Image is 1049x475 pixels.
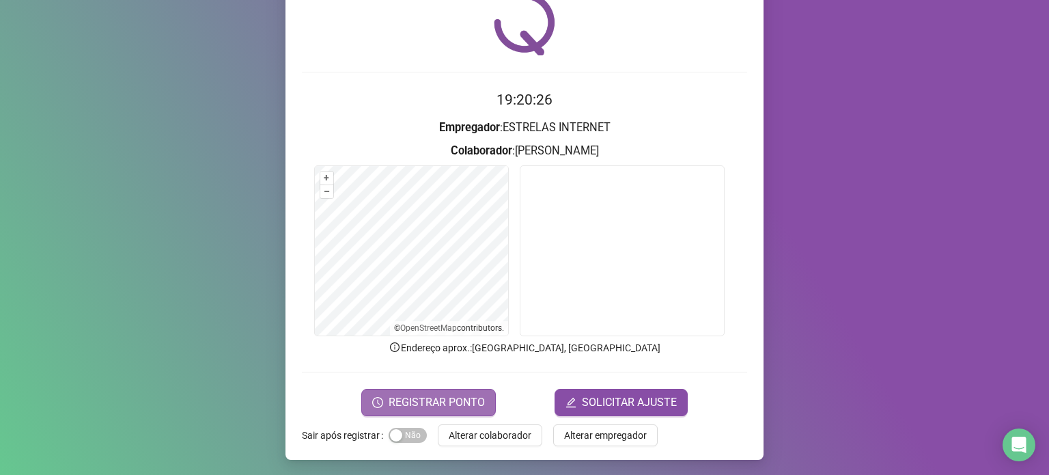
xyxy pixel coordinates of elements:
span: edit [565,397,576,408]
p: Endereço aprox. : [GEOGRAPHIC_DATA], [GEOGRAPHIC_DATA] [302,340,747,355]
strong: Empregador [439,121,500,134]
span: Alterar empregador [564,428,647,443]
li: © contributors. [394,323,504,333]
span: Alterar colaborador [449,428,531,443]
button: Alterar empregador [553,424,658,446]
div: Open Intercom Messenger [1003,429,1035,461]
span: clock-circle [372,397,383,408]
button: REGISTRAR PONTO [361,389,496,416]
button: – [320,185,333,198]
a: OpenStreetMap [400,323,457,333]
span: REGISTRAR PONTO [389,394,485,411]
label: Sair após registrar [302,424,389,446]
button: Alterar colaborador [438,424,542,446]
h3: : [PERSON_NAME] [302,142,747,160]
span: SOLICITAR AJUSTE [582,394,677,411]
h3: : ESTRELAS INTERNET [302,119,747,137]
span: info-circle [389,341,401,353]
time: 19:20:26 [496,92,553,108]
strong: Colaborador [451,144,512,157]
button: editSOLICITAR AJUSTE [555,389,688,416]
button: + [320,172,333,185]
